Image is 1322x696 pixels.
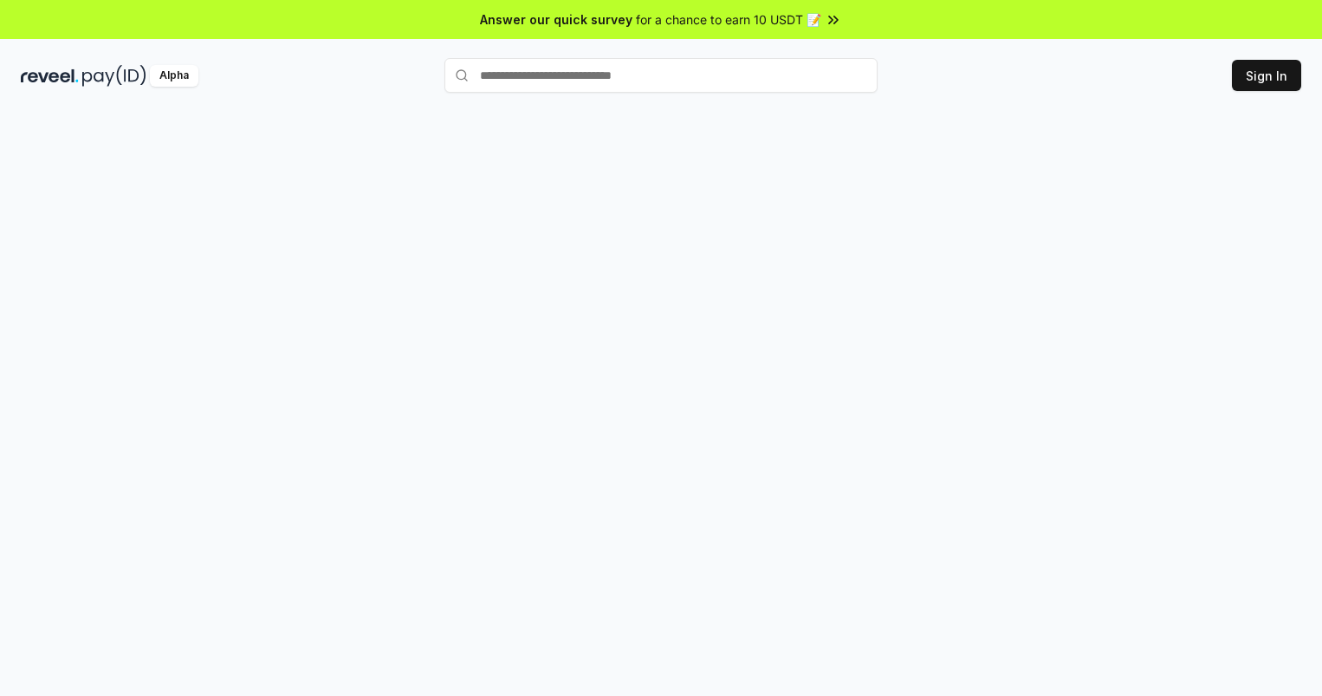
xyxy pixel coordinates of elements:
span: Answer our quick survey [480,10,632,29]
div: Alpha [150,65,198,87]
span: for a chance to earn 10 USDT 📝 [636,10,821,29]
img: pay_id [82,65,146,87]
img: reveel_dark [21,65,79,87]
button: Sign In [1232,60,1301,91]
